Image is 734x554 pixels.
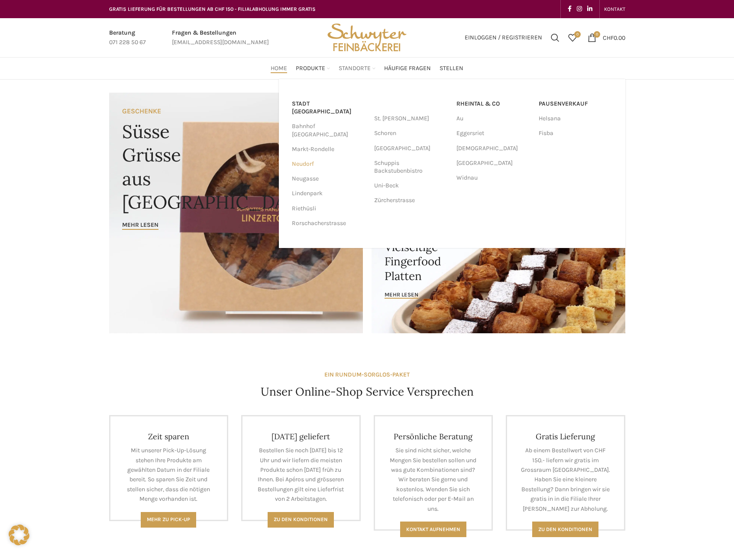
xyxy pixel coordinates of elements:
a: 0 [564,29,581,46]
span: Produkte [296,64,325,73]
a: Bahnhof [GEOGRAPHIC_DATA] [292,119,365,142]
span: KONTAKT [604,6,625,12]
span: GRATIS LIEFERUNG FÜR BESTELLUNGEN AB CHF 150 - FILIALABHOLUNG IMMER GRATIS [109,6,316,12]
strong: EIN RUNDUM-SORGLOS-PAKET [324,371,410,378]
span: 0 [594,31,600,38]
a: Uni-Beck [374,178,448,193]
a: Neudorf [292,157,365,171]
bdi: 0.00 [603,34,625,41]
a: Home [271,60,287,77]
a: Widnau [456,171,530,185]
a: 0 CHF0.00 [583,29,630,46]
a: Eggersriet [456,126,530,141]
span: 0 [574,31,581,38]
div: Meine Wunschliste [564,29,581,46]
a: Stellen [440,60,463,77]
a: Stadt [GEOGRAPHIC_DATA] [292,97,365,119]
span: CHF [603,34,614,41]
span: Einloggen / Registrieren [465,35,542,41]
a: Fisba [539,126,612,141]
a: Banner link [372,213,625,333]
a: Suchen [546,29,564,46]
a: Infobox link [109,28,146,48]
img: Bäckerei Schwyter [324,18,409,57]
span: Häufige Fragen [384,64,431,73]
div: Main navigation [105,60,630,77]
a: Zürcherstrasse [374,193,448,208]
a: [GEOGRAPHIC_DATA] [374,141,448,156]
span: Mehr zu Pick-Up [147,516,190,522]
a: Schuppis Backstubenbistro [374,156,448,178]
a: Produkte [296,60,330,77]
a: Schoren [374,126,448,141]
a: Standorte [339,60,375,77]
p: Bestellen Sie noch [DATE] bis 12 Uhr und wir liefern die meisten Produkte schon [DATE] früh zu Ih... [255,446,346,504]
a: Helsana [539,111,612,126]
a: Infobox link [172,28,269,48]
a: Instagram social link [574,3,585,15]
a: Einloggen / Registrieren [460,29,546,46]
a: Rorschacherstrasse [292,216,365,231]
h4: Unser Online-Shop Service Versprechen [261,384,474,399]
a: St. [PERSON_NAME] [374,111,448,126]
p: Mit unserer Pick-Up-Lösung stehen Ihre Produkte am gewählten Datum in der Filiale bereit. So spar... [123,446,214,504]
a: Zu den Konditionen [268,512,334,528]
h4: Gratis Lieferung [520,432,611,441]
a: Pausenverkauf [539,97,612,111]
a: Häufige Fragen [384,60,431,77]
a: Facebook social link [565,3,574,15]
span: Standorte [339,64,371,73]
div: Secondary navigation [600,0,630,18]
a: Kontakt aufnehmen [400,522,466,537]
h4: Persönliche Beratung [388,432,479,441]
a: [DEMOGRAPHIC_DATA] [456,141,530,156]
span: Kontakt aufnehmen [406,526,460,532]
a: Au [456,111,530,126]
a: Lindenpark [292,186,365,201]
a: Mehr zu Pick-Up [141,512,196,528]
span: Stellen [440,64,463,73]
p: Ab einem Bestellwert von CHF 150.- liefern wir gratis im Grossraum [GEOGRAPHIC_DATA]. Haben Sie e... [520,446,611,514]
h4: [DATE] geliefert [255,432,346,441]
a: Linkedin social link [585,3,595,15]
a: Markt-Rondelle [292,142,365,157]
a: Neugasse [292,171,365,186]
a: Riethüsli [292,201,365,216]
p: Sie sind nicht sicher, welche Mengen Sie bestellen sollen und was gute Kombinationen sind? Wir be... [388,446,479,514]
span: Zu den Konditionen [274,516,328,522]
a: [GEOGRAPHIC_DATA] [456,156,530,171]
a: KONTAKT [604,0,625,18]
a: RHEINTAL & CO [456,97,530,111]
span: Home [271,64,287,73]
h4: Zeit sparen [123,432,214,441]
a: Zu den konditionen [532,522,598,537]
a: Banner link [109,93,363,333]
span: Zu den konditionen [538,526,592,532]
a: Site logo [324,33,409,41]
